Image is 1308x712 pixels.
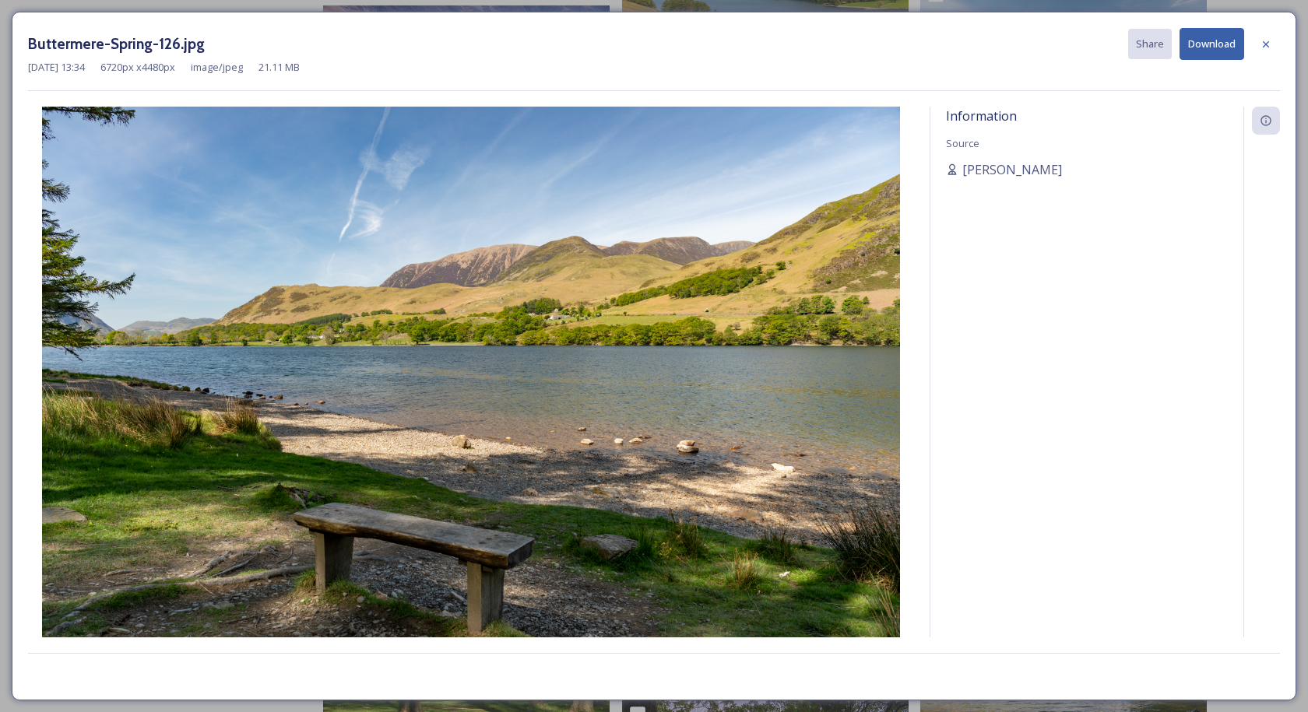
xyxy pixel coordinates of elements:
button: Share [1128,29,1172,59]
span: [PERSON_NAME] [962,160,1062,179]
span: 21.11 MB [258,60,300,75]
button: Download [1180,28,1244,60]
span: [DATE] 13:34 [28,60,85,75]
span: 6720 px x 4480 px [100,60,175,75]
img: Buttermere-Spring-126.jpg [28,107,914,679]
h3: Buttermere-Spring-126.jpg [28,33,205,55]
span: image/jpeg [191,60,243,75]
span: Information [946,107,1017,125]
span: Source [946,136,979,150]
